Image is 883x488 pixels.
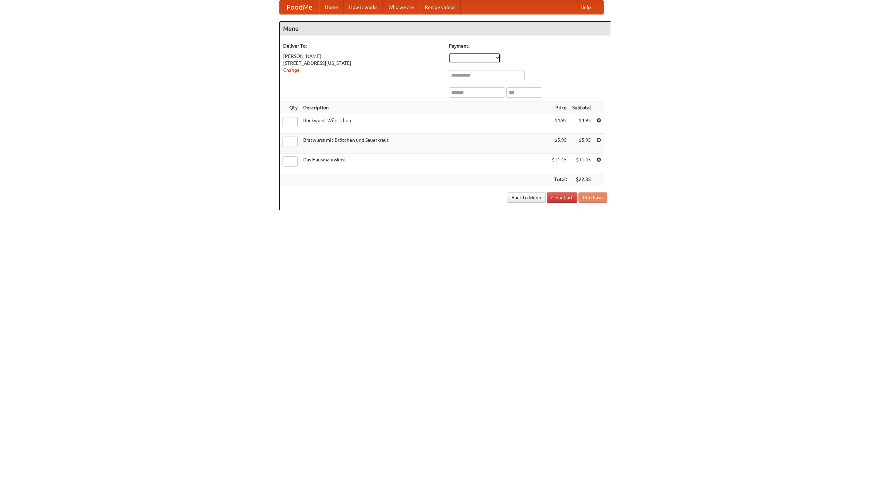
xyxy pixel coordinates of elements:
[549,101,569,114] th: Price
[300,134,549,153] td: Bratwurst mit Brötchen und Sauerkraut
[280,22,611,36] h4: Menu
[419,0,461,14] a: Recipe videos
[283,42,442,49] h5: Deliver To:
[569,101,594,114] th: Subtotal
[547,192,577,203] a: Clear Cart
[280,0,319,14] a: FoodMe
[569,173,594,186] th: $22.35
[383,0,419,14] a: Who we are
[569,114,594,134] td: $4.95
[280,101,300,114] th: Qty
[283,67,300,73] a: Change
[578,192,607,203] button: Purchase
[507,192,546,203] a: Back to Menu
[569,153,594,173] td: $11.45
[319,0,344,14] a: Home
[300,153,549,173] td: Das Hausmannskost
[575,0,596,14] a: Help
[300,114,549,134] td: Bockwurst Würstchen
[300,101,549,114] th: Description
[569,134,594,153] td: $5.95
[549,134,569,153] td: $5.95
[549,153,569,173] td: $11.45
[283,53,442,60] div: [PERSON_NAME]
[283,60,442,67] div: [STREET_ADDRESS][US_STATE]
[549,173,569,186] th: Total:
[549,114,569,134] td: $4.95
[449,42,607,49] h5: Payment:
[344,0,383,14] a: How it works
